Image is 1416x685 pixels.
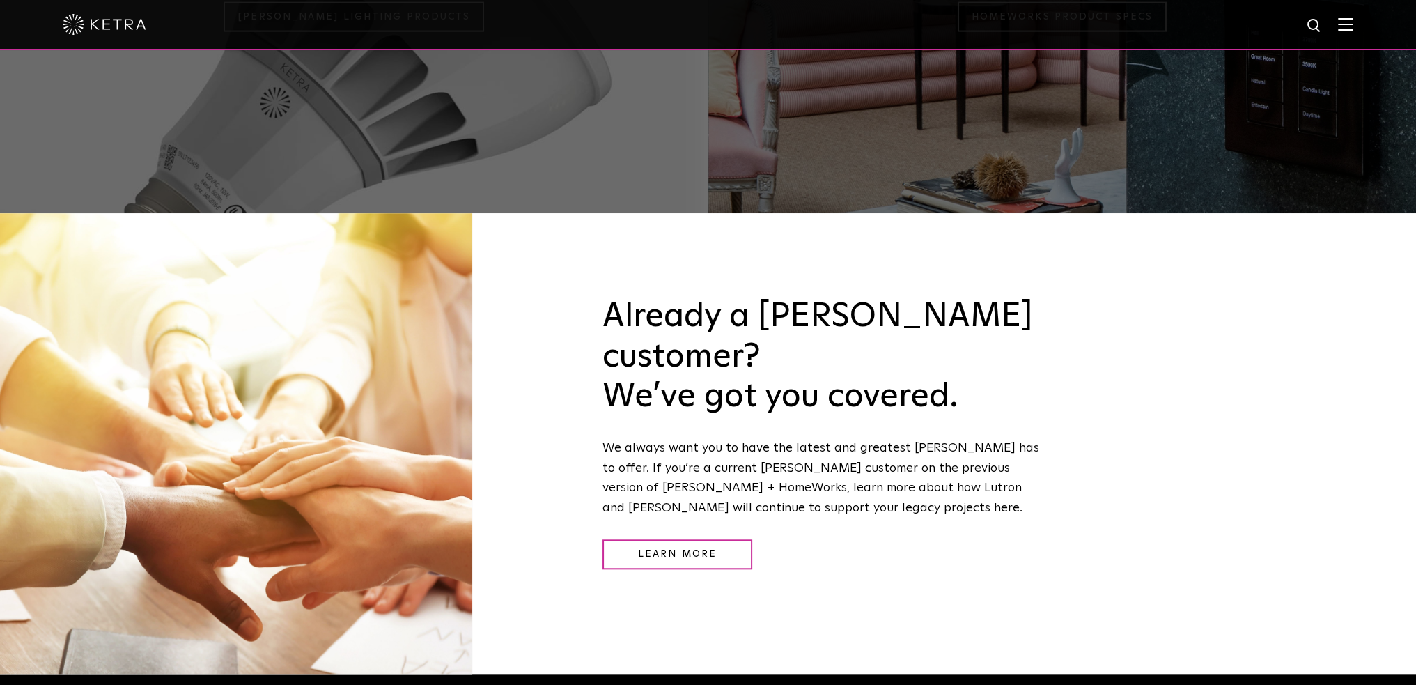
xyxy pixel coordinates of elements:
[602,438,1046,518] p: We always want you to have the latest and greatest [PERSON_NAME] has to offer. If you’re a curren...
[1338,17,1353,31] img: Hamburger%20Nav.svg
[1306,17,1323,35] img: search icon
[602,297,1046,417] h3: Already a [PERSON_NAME] customer? We’ve got you covered.
[63,14,146,35] img: ketra-logo-2019-white
[602,539,752,569] a: Learn More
